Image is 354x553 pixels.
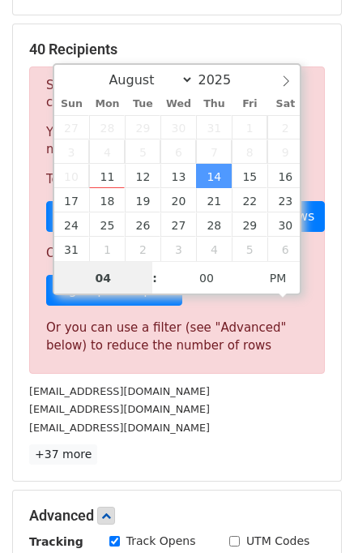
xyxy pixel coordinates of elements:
span: August 1, 2025 [232,115,267,139]
a: +37 more [29,444,97,465]
span: : [152,262,157,294]
span: August 7, 2025 [196,139,232,164]
span: July 30, 2025 [160,115,196,139]
span: September 2, 2025 [125,237,160,261]
input: Hour [54,262,153,294]
span: Fri [232,99,267,109]
span: August 20, 2025 [160,188,196,212]
span: August 25, 2025 [89,212,125,237]
span: September 4, 2025 [196,237,232,261]
label: Track Opens [126,533,196,550]
small: [EMAIL_ADDRESS][DOMAIN_NAME] [29,385,210,397]
span: August 11, 2025 [89,164,125,188]
span: August 15, 2025 [232,164,267,188]
h5: 40 Recipients [29,41,325,58]
small: [EMAIL_ADDRESS][DOMAIN_NAME] [29,403,210,415]
span: July 31, 2025 [196,115,232,139]
span: August 17, 2025 [54,188,90,212]
span: July 28, 2025 [89,115,125,139]
span: Click to toggle [256,262,301,294]
span: August 27, 2025 [160,212,196,237]
span: August 31, 2025 [54,237,90,261]
strong: Tracking [29,535,83,548]
span: August 22, 2025 [232,188,267,212]
span: August 28, 2025 [196,212,232,237]
span: August 16, 2025 [267,164,303,188]
label: UTM Codes [246,533,309,550]
span: Thu [196,99,232,109]
span: July 27, 2025 [54,115,90,139]
div: Or you can use a filter (see "Advanced" below) to reduce the number of rows [46,319,308,355]
span: August 2, 2025 [267,115,303,139]
p: To send these emails, you can either: [46,171,308,188]
a: Sign up for a plan [46,275,182,306]
span: August 30, 2025 [267,212,303,237]
input: Year [194,72,252,88]
span: August 9, 2025 [267,139,303,164]
span: September 6, 2025 [267,237,303,261]
span: July 29, 2025 [125,115,160,139]
iframe: Chat Widget [273,475,354,553]
span: August 26, 2025 [125,212,160,237]
span: August 14, 2025 [196,164,232,188]
small: [EMAIL_ADDRESS][DOMAIN_NAME] [29,422,210,434]
span: Mon [89,99,125,109]
span: Tue [125,99,160,109]
span: August 18, 2025 [89,188,125,212]
span: August 23, 2025 [267,188,303,212]
span: September 3, 2025 [160,237,196,261]
span: August 8, 2025 [232,139,267,164]
span: August 4, 2025 [89,139,125,164]
span: August 21, 2025 [196,188,232,212]
span: September 5, 2025 [232,237,267,261]
h5: Advanced [29,507,325,525]
span: August 29, 2025 [232,212,267,237]
span: August 3, 2025 [54,139,90,164]
span: August 24, 2025 [54,212,90,237]
span: August 10, 2025 [54,164,90,188]
span: August 6, 2025 [160,139,196,164]
a: Choose a Google Sheet with fewer rows [46,201,325,232]
p: Sorry, you don't have enough daily email credits to send these emails. [46,77,308,111]
p: Your current plan supports a daily maximum of . [46,124,308,158]
span: Sun [54,99,90,109]
span: September 1, 2025 [89,237,125,261]
span: Sat [267,99,303,109]
span: August 13, 2025 [160,164,196,188]
span: August 12, 2025 [125,164,160,188]
span: August 5, 2025 [125,139,160,164]
span: Wed [160,99,196,109]
input: Minute [157,262,256,294]
span: August 19, 2025 [125,188,160,212]
p: Or [46,245,308,262]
